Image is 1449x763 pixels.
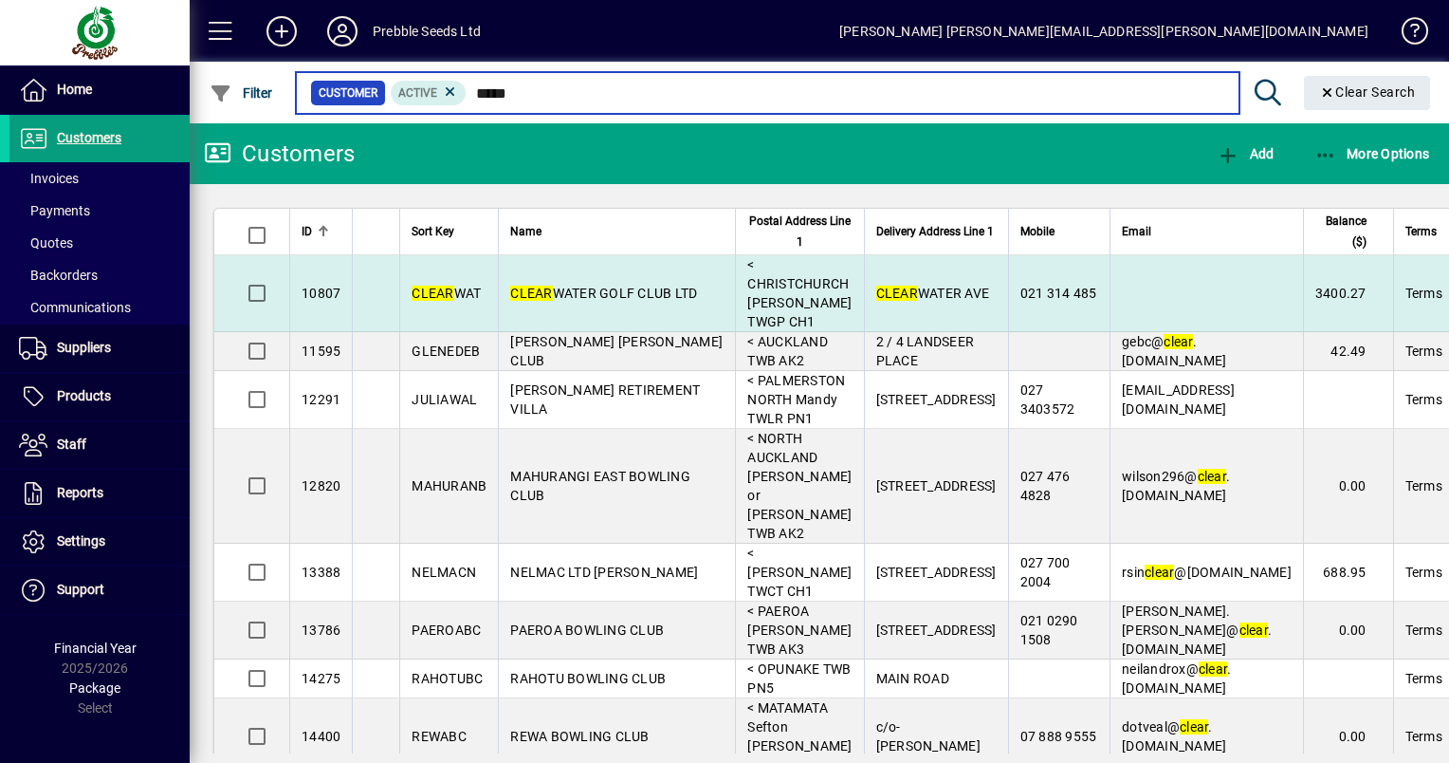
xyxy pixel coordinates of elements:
[510,565,698,580] span: NELMAC LTD [PERSON_NAME]
[876,221,994,242] span: Delivery Address Line 1
[9,227,190,259] a: Quotes
[876,623,997,638] span: [STREET_ADDRESS]
[57,533,105,549] span: Settings
[510,286,552,301] em: CLEAR
[747,373,845,426] span: < PALMERSTON NORTH Mandy TWLR PN1
[1020,555,1071,589] span: 027 700 2004
[302,565,340,580] span: 13388
[510,221,724,242] div: Name
[302,729,340,744] span: 14400
[57,582,104,597] span: Support
[839,16,1368,47] div: [PERSON_NAME] [PERSON_NAME][EMAIL_ADDRESS][PERSON_NAME][DOMAIN_NAME]
[57,340,111,355] span: Suppliers
[251,14,312,48] button: Add
[373,16,481,47] div: Prebble Seeds Ltd
[204,139,355,169] div: Customers
[876,671,949,686] span: MAIN ROAD
[876,478,997,493] span: [STREET_ADDRESS]
[510,334,723,368] span: [PERSON_NAME] [PERSON_NAME] CLUB
[302,623,340,638] span: 13786
[9,195,190,227] a: Payments
[1145,565,1174,580] em: clear
[747,431,852,541] span: < NORTH AUCKLAND [PERSON_NAME] or [PERSON_NAME] TWB AK2
[9,567,190,614] a: Support
[19,268,98,283] span: Backorders
[1314,146,1430,161] span: More Options
[1319,84,1416,100] span: Clear Search
[9,373,190,420] a: Products
[1020,221,1055,242] span: Mobile
[9,518,190,566] a: Settings
[412,344,480,359] span: GLENEDEB
[312,14,373,48] button: Profile
[412,392,477,407] span: JULIAWAL
[1122,719,1226,754] span: dotveal@ .[DOMAIN_NAME]
[412,671,483,686] span: RAHOTUBC
[19,300,131,315] span: Communications
[9,421,190,469] a: Staff
[398,86,437,100] span: Active
[302,478,340,493] span: 12820
[412,286,453,301] em: CLEAR
[319,84,377,102] span: Customer
[1405,476,1442,495] span: Terms
[19,235,73,251] span: Quotes
[57,130,121,145] span: Customers
[1122,604,1272,657] span: [PERSON_NAME].[PERSON_NAME]@ .[DOMAIN_NAME]
[1405,621,1442,640] span: Terms
[1198,469,1226,484] em: clear
[1020,286,1097,301] span: 021 314 485
[510,286,697,301] span: WATER GOLF CLUB LTD
[205,76,278,110] button: Filter
[57,485,103,500] span: Reports
[1303,332,1393,371] td: 42.49
[302,221,340,242] div: ID
[302,344,340,359] span: 11595
[1310,137,1435,171] button: More Options
[1405,284,1442,303] span: Terms
[510,671,666,686] span: RAHOTU BOWLING CLUB
[1303,602,1393,660] td: 0.00
[510,221,541,242] span: Name
[9,162,190,195] a: Invoices
[1122,565,1292,580] span: rsin @[DOMAIN_NAME]
[1315,211,1366,252] span: Balance ($)
[747,546,852,599] span: < [PERSON_NAME] TWCT CH1
[1405,390,1442,409] span: Terms
[302,286,340,301] span: 10807
[747,604,852,657] span: < PAEROA [PERSON_NAME] TWB AK3
[1020,729,1097,744] span: 07 888 9555
[1303,429,1393,544] td: 0.00
[1122,661,1231,696] span: neilandrox@ .[DOMAIN_NAME]
[302,221,312,242] span: ID
[210,85,273,101] span: Filter
[1020,382,1075,417] span: 027 3403572
[510,469,690,503] span: MAHURANGI EAST BOWLING CLUB
[412,565,476,580] span: NELMACN
[57,388,111,403] span: Products
[1217,146,1274,161] span: Add
[1199,661,1227,677] em: clear
[1020,469,1071,503] span: 027 476 4828
[1212,137,1278,171] button: Add
[1122,382,1235,417] span: [EMAIL_ADDRESS][DOMAIN_NAME]
[412,478,486,493] span: MAHURANB
[876,286,990,301] span: WATER AVE
[747,211,852,252] span: Postal Address Line 1
[510,382,700,417] span: [PERSON_NAME] RETIREMENT VILLA
[1387,4,1425,65] a: Knowledge Base
[302,392,340,407] span: 12291
[1405,221,1437,242] span: Terms
[1122,469,1230,503] span: wilson296@ .[DOMAIN_NAME]
[1020,613,1078,647] span: 021 0290 1508
[19,203,90,218] span: Payments
[54,641,137,656] span: Financial Year
[1303,255,1393,332] td: 3400.27
[1122,221,1292,242] div: Email
[876,565,997,580] span: [STREET_ADDRESS]
[1405,727,1442,746] span: Terms
[1405,342,1442,361] span: Terms
[1303,544,1393,602] td: 688.95
[412,729,467,744] span: REWABC
[1122,334,1226,368] span: gebc@ .[DOMAIN_NAME]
